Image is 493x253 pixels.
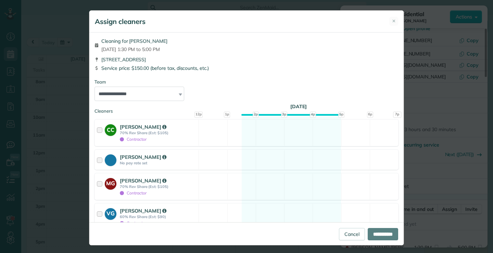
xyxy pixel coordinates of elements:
[120,184,197,189] strong: 70% Rev Share (Est: $105)
[120,177,166,184] strong: [PERSON_NAME]
[94,65,399,72] div: Service price: $150.00 (before tax, discounts, etc.)
[120,220,147,226] span: Contractor
[120,161,197,165] strong: No pay rate set
[101,46,167,53] span: [DATE] 1:30 PM to 5:00 PM
[94,56,399,63] div: [STREET_ADDRESS]
[94,79,399,85] div: Team
[105,178,116,188] strong: MG
[339,228,365,240] a: Cancel
[120,214,197,219] strong: 60% Rev Share (Est: $90)
[94,108,399,110] div: Cleaners
[120,154,166,160] strong: [PERSON_NAME]
[120,137,147,142] span: Contractor
[120,124,166,130] strong: [PERSON_NAME]
[120,207,166,214] strong: [PERSON_NAME]
[105,208,116,218] strong: VG
[392,18,396,24] span: ✕
[120,190,147,195] span: Contractor
[120,130,197,135] strong: 70% Rev Share (Est: $105)
[105,124,116,134] strong: CC
[95,17,146,26] h5: Assign cleaners
[101,38,167,45] span: Cleaning for [PERSON_NAME]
